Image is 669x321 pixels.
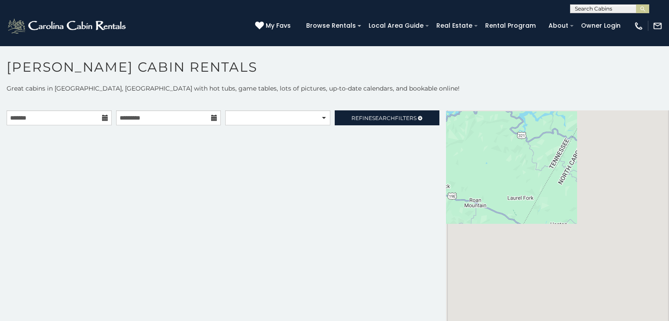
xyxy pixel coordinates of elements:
[481,19,540,33] a: Rental Program
[266,21,291,30] span: My Favs
[634,21,643,31] img: phone-regular-white.png
[544,19,573,33] a: About
[372,115,395,121] span: Search
[302,19,360,33] a: Browse Rentals
[351,115,417,121] span: Refine Filters
[7,17,128,35] img: White-1-2.png
[335,110,440,125] a: RefineSearchFilters
[432,19,477,33] a: Real Estate
[255,21,293,31] a: My Favs
[577,19,625,33] a: Owner Login
[653,21,662,31] img: mail-regular-white.png
[364,19,428,33] a: Local Area Guide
